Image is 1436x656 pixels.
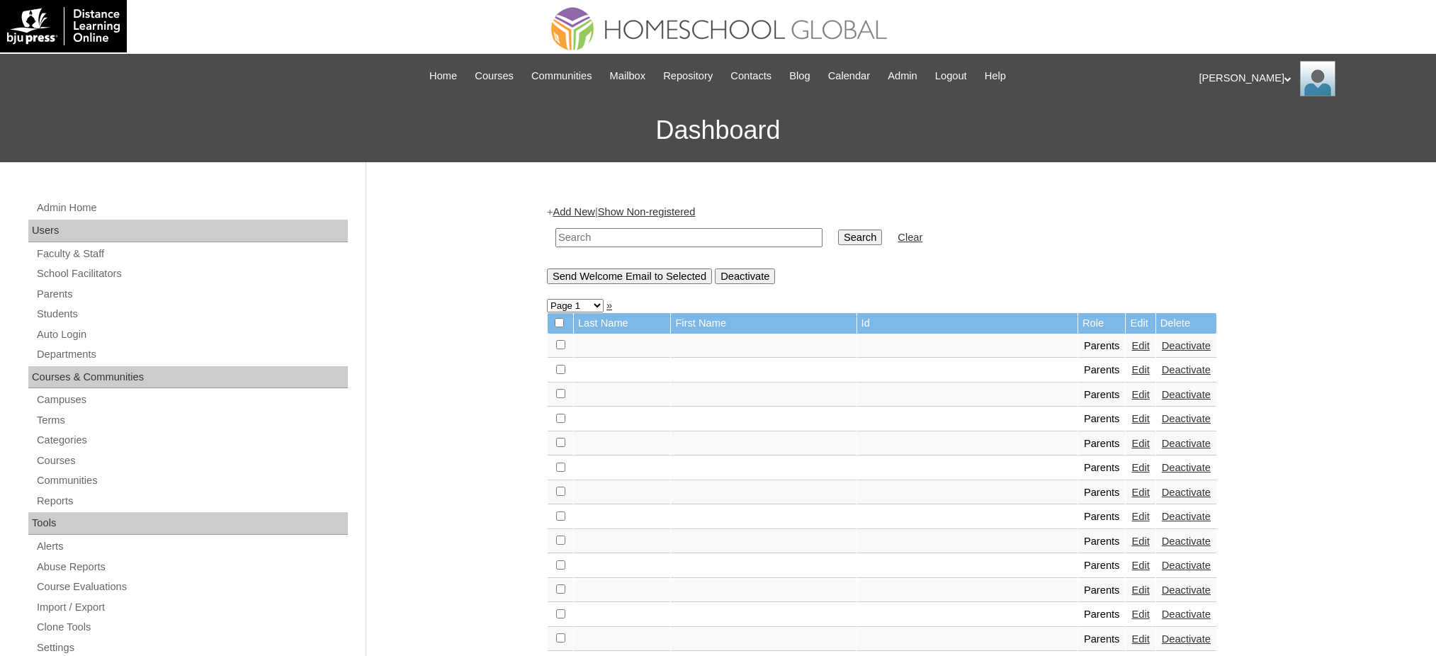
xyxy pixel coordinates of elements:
[1131,438,1149,449] a: Edit
[1078,383,1126,407] td: Parents
[35,431,348,449] a: Categories
[524,68,599,84] a: Communities
[1162,462,1211,473] a: Deactivate
[35,285,348,303] a: Parents
[555,228,822,247] input: Search
[35,599,348,616] a: Import / Export
[610,68,646,84] span: Mailbox
[730,68,771,84] span: Contacts
[1078,407,1126,431] td: Parents
[1162,438,1211,449] a: Deactivate
[1131,413,1149,424] a: Edit
[1078,628,1126,652] td: Parents
[35,538,348,555] a: Alerts
[1078,456,1126,480] td: Parents
[1078,505,1126,529] td: Parents
[1131,536,1149,547] a: Edit
[1162,609,1211,620] a: Deactivate
[1078,530,1126,554] td: Parents
[898,232,922,243] a: Clear
[598,206,696,217] a: Show Non-registered
[1162,536,1211,547] a: Deactivate
[35,472,348,490] a: Communities
[1131,364,1149,375] a: Edit
[35,492,348,510] a: Reports
[35,265,348,283] a: School Facilitators
[1162,364,1211,375] a: Deactivate
[838,230,882,245] input: Search
[1300,61,1335,96] img: Ariane Ebuen
[7,7,120,45] img: logo-white.png
[1131,560,1149,571] a: Edit
[35,326,348,344] a: Auto Login
[1162,413,1211,424] a: Deactivate
[35,412,348,429] a: Terms
[28,220,348,242] div: Users
[1131,340,1149,351] a: Edit
[606,300,612,311] a: »
[35,391,348,409] a: Campuses
[1078,432,1126,456] td: Parents
[857,313,1078,334] td: Id
[1078,334,1126,358] td: Parents
[782,68,817,84] a: Blog
[723,68,779,84] a: Contacts
[1162,633,1211,645] a: Deactivate
[1078,554,1126,578] td: Parents
[789,68,810,84] span: Blog
[35,199,348,217] a: Admin Home
[603,68,653,84] a: Mailbox
[547,268,712,284] input: Send Welcome Email to Selected
[828,68,870,84] span: Calendar
[1162,584,1211,596] a: Deactivate
[35,558,348,576] a: Abuse Reports
[1156,313,1216,334] td: Delete
[1126,313,1155,334] td: Edit
[475,68,514,84] span: Courses
[35,245,348,263] a: Faculty & Staff
[1199,61,1423,96] div: [PERSON_NAME]
[1131,609,1149,620] a: Edit
[1131,462,1149,473] a: Edit
[1162,511,1211,522] a: Deactivate
[978,68,1013,84] a: Help
[1162,487,1211,498] a: Deactivate
[715,268,775,284] input: Deactivate
[35,305,348,323] a: Students
[1078,358,1126,383] td: Parents
[35,618,348,636] a: Clone Tools
[671,313,856,334] td: First Name
[656,68,720,84] a: Repository
[1162,560,1211,571] a: Deactivate
[888,68,917,84] span: Admin
[574,313,671,334] td: Last Name
[935,68,967,84] span: Logout
[422,68,464,84] a: Home
[1162,340,1211,351] a: Deactivate
[28,366,348,389] div: Courses & Communities
[7,98,1429,162] h3: Dashboard
[553,206,594,217] a: Add New
[1131,487,1149,498] a: Edit
[468,68,521,84] a: Courses
[35,452,348,470] a: Courses
[663,68,713,84] span: Repository
[1131,511,1149,522] a: Edit
[1078,603,1126,627] td: Parents
[821,68,877,84] a: Calendar
[881,68,925,84] a: Admin
[1131,633,1149,645] a: Edit
[28,512,348,535] div: Tools
[35,578,348,596] a: Course Evaluations
[1078,313,1126,334] td: Role
[985,68,1006,84] span: Help
[928,68,974,84] a: Logout
[547,205,1248,283] div: + |
[1131,389,1149,400] a: Edit
[1131,584,1149,596] a: Edit
[531,68,592,84] span: Communities
[429,68,457,84] span: Home
[1162,389,1211,400] a: Deactivate
[1078,481,1126,505] td: Parents
[35,346,348,363] a: Departments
